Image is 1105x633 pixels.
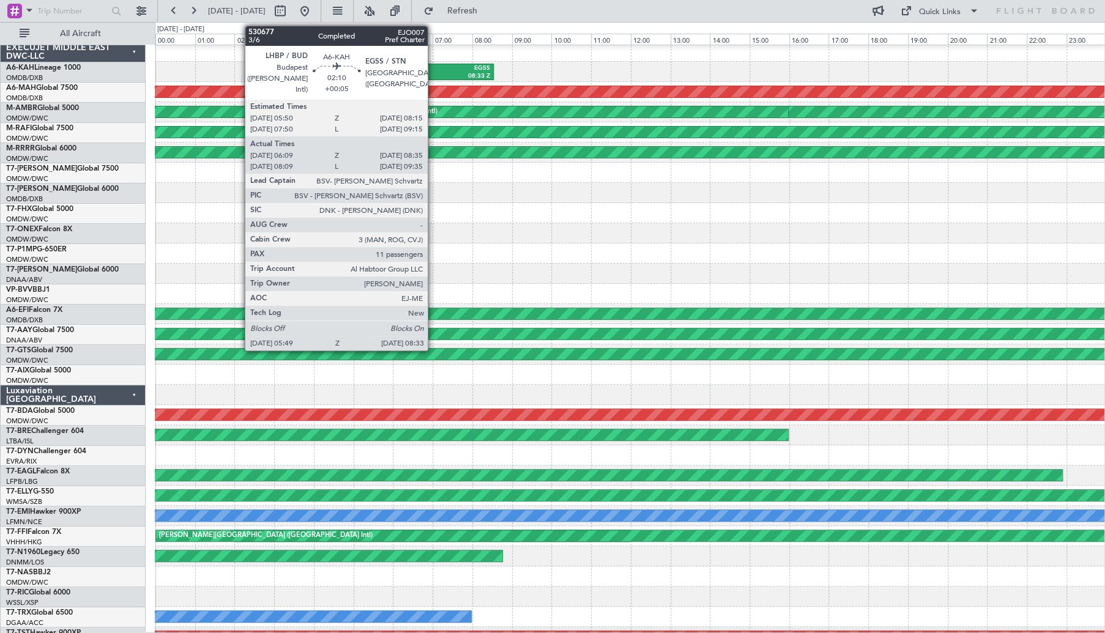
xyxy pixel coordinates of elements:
div: Planned Maint Dubai (Al Maktoum Intl) [317,103,437,121]
a: LTBA/ISL [6,437,34,446]
a: T7-AIXGlobal 5000 [6,367,71,374]
div: 14:00 [710,34,750,45]
a: T7-ONEXFalcon 8X [6,226,72,233]
span: [DATE] - [DATE] [208,6,266,17]
a: A6-KAHLineage 1000 [6,64,81,72]
div: 19:00 [908,34,948,45]
a: T7-BREChallenger 604 [6,428,84,435]
span: T7-ELLY [6,488,33,495]
div: 17:00 [828,34,868,45]
div: 08:33 Z [439,72,490,81]
a: OMDW/DWC [6,255,48,264]
a: OMDW/DWC [6,416,48,426]
a: DGAA/ACC [6,618,43,627]
span: A6-EFI [6,306,29,314]
div: 01:00 [195,34,235,45]
a: T7-GTSGlobal 7500 [6,347,73,354]
button: Refresh [418,1,491,21]
a: T7-EAGLFalcon 8X [6,468,70,475]
span: T7-AIX [6,367,29,374]
a: T7-FFIFalcon 7X [6,528,61,536]
a: T7-TRXGlobal 6500 [6,609,73,616]
a: LFPB/LBG [6,477,38,486]
a: A6-EFIFalcon 7X [6,306,62,314]
span: T7-TRX [6,609,31,616]
div: 08:00 [472,34,512,45]
span: VP-BVV [6,286,32,294]
span: A6-KAH [6,64,34,72]
div: 05:49 Z [389,72,440,81]
a: DNMM/LOS [6,558,44,567]
span: M-AMBR [6,105,37,112]
span: M-RRRR [6,145,35,152]
div: 06:00 [393,34,433,45]
span: T7-ONEX [6,226,39,233]
a: WMSA/SZB [6,497,42,506]
div: 22:00 [1027,34,1066,45]
button: Quick Links [895,1,985,21]
div: 00:00 [155,34,195,45]
div: 02:00 [234,34,274,45]
span: T7-P1MP [6,246,37,253]
span: T7-BDA [6,407,33,415]
a: OMDB/DXB [6,194,43,204]
span: Refresh [436,7,488,15]
a: T7-FHXGlobal 5000 [6,205,73,213]
div: [DATE] - [DATE] [157,24,204,35]
span: M-RAFI [6,125,32,132]
a: OMDB/DXB [6,73,43,83]
span: T7-AAY [6,327,32,334]
button: All Aircraft [13,24,133,43]
div: 07:00 [433,34,472,45]
a: T7-EMIHawker 900XP [6,508,81,516]
a: OMDW/DWC [6,114,48,123]
a: T7-BDAGlobal 5000 [6,407,75,415]
a: DNAA/ABV [6,275,42,284]
a: T7-N1960Legacy 650 [6,549,80,556]
span: T7-[PERSON_NAME] [6,185,77,193]
span: T7-RIC [6,589,29,596]
a: OMDB/DXB [6,94,43,103]
div: 16:00 [789,34,829,45]
div: 12:00 [631,34,671,45]
a: OMDW/DWC [6,356,48,365]
div: Quick Links [919,6,961,18]
span: T7-DYN [6,448,34,455]
span: T7-EAGL [6,468,36,475]
a: M-RRRRGlobal 6000 [6,145,76,152]
div: 15:00 [750,34,789,45]
a: T7-NASBBJ2 [6,569,51,576]
div: 18:00 [868,34,908,45]
a: T7-[PERSON_NAME]Global 6000 [6,185,119,193]
span: All Aircraft [32,29,129,38]
span: T7-[PERSON_NAME] [6,165,77,172]
span: T7-NAS [6,569,33,576]
span: T7-BRE [6,428,31,435]
input: Trip Number [37,2,108,20]
a: OMDW/DWC [6,215,48,224]
div: 11:00 [591,34,631,45]
div: 21:00 [987,34,1027,45]
a: T7-P1MPG-650ER [6,246,67,253]
a: EVRA/RIX [6,457,37,466]
a: T7-DYNChallenger 604 [6,448,86,455]
span: T7-FFI [6,528,28,536]
a: DNAA/ABV [6,336,42,345]
a: T7-[PERSON_NAME]Global 7500 [6,165,119,172]
a: OMDW/DWC [6,235,48,244]
span: A6-MAH [6,84,36,92]
span: T7-FHX [6,205,32,213]
a: A6-MAHGlobal 7500 [6,84,78,92]
a: VHHH/HKG [6,538,42,547]
a: OMDB/DXB [6,316,43,325]
span: T7-GTS [6,347,31,354]
div: EGSS [439,64,490,73]
a: T7-[PERSON_NAME]Global 6000 [6,266,119,273]
a: OMDW/DWC [6,376,48,385]
a: M-RAFIGlobal 7500 [6,125,73,132]
a: WSSL/XSP [6,598,39,607]
div: LHBP [389,64,440,73]
div: 09:00 [512,34,552,45]
a: OMDW/DWC [6,295,48,305]
a: T7-AAYGlobal 7500 [6,327,74,334]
